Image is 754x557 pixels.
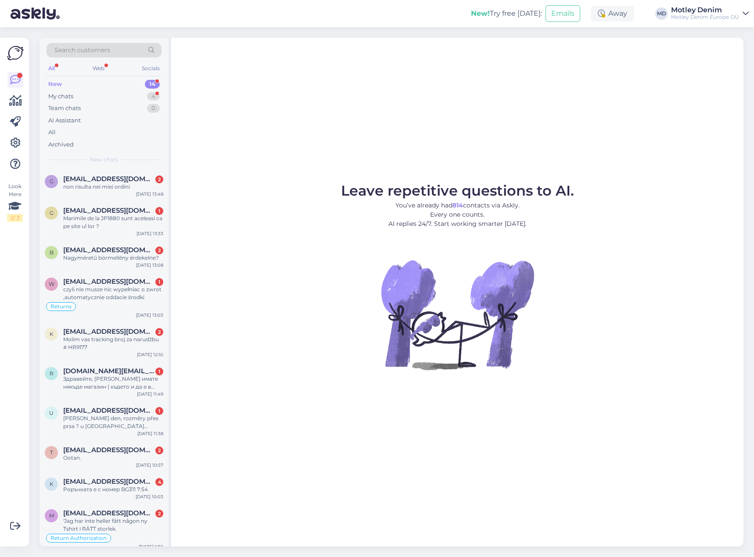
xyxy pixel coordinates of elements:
div: MD [655,7,668,20]
div: 1 [155,278,163,286]
span: w [49,281,54,287]
a: Motley DenimMotley Denim Europe OÜ [671,7,749,21]
p: You’ve already had contacts via Askly. Every one counts. AI replies 24/7. Start working smarter [... [341,201,574,229]
div: Socials [140,63,162,74]
span: k [50,331,54,337]
div: 1 [155,207,163,215]
span: tiit.kruusalu@gmail.com [63,446,154,454]
div: 0 [147,104,160,113]
span: t [50,449,53,456]
div: 14 [145,80,160,89]
div: Molim vas tracking broj za narudžbu # HR9177 [63,336,163,351]
span: wasisdas94@op.pl [63,278,154,286]
div: [DATE] 13:33 [136,230,163,237]
div: 4 [147,92,160,101]
span: Leave repetitive questions to AI. [341,182,574,199]
div: [DATE] 11:38 [137,430,163,437]
span: gius_des@libero.it [63,175,154,183]
div: [DATE] 13:03 [136,312,163,318]
span: New chats [90,156,118,164]
span: ros.ivanova.trade@gmail.com [63,367,154,375]
div: All [48,128,56,137]
div: [DATE] 10:57 [136,462,163,468]
div: 1 [155,368,163,375]
div: 2 [155,446,163,454]
b: 814 [452,201,463,209]
span: Returns [50,304,72,309]
div: [DATE] 10:03 [136,493,163,500]
div: Away [591,6,634,21]
button: Emails [546,5,580,22]
div: non risulta nei miei ordini [63,183,163,191]
div: 2 [155,328,163,336]
span: mattias.schonning@gmail.com [63,509,154,517]
div: 2 [155,175,163,183]
div: Marimile de la JP1880 sunt aceleasi ca pe site ul lor ? [63,214,163,230]
span: r [50,370,54,377]
span: Search customers [54,46,110,55]
span: georgebotezatugabriel@gmail.com [63,207,154,214]
span: kruno.dokic@gmail.com [63,328,154,336]
span: g [50,210,54,216]
div: Motley Denim [671,7,739,14]
div: [DATE] 1:30 [139,543,163,550]
div: Look Here [7,182,23,222]
div: Team chats [48,104,81,113]
span: kamitmc@abv.bg [63,478,154,486]
div: Try free [DATE]: [471,8,542,19]
div: Web [91,63,106,74]
b: New! [471,9,490,18]
span: g [50,178,54,185]
span: Return Authorization [50,536,107,541]
div: 4 [155,478,163,486]
div: Ootan. [63,454,163,462]
div: czyli nie musze nic wypełniac o zwrot ,automatycznie oddacie środki [63,286,163,301]
img: Askly Logo [7,45,24,61]
img: No Chat active [378,236,536,393]
div: New [48,80,62,89]
div: 2 [155,246,163,254]
div: Nagyméretű börmellény érdekelne? [63,254,163,262]
span: b [50,249,54,256]
span: univerzoom57@gmail.com [63,407,154,414]
div: 'Jag har inte heller fått någon ny Tshirt i RÄTT storlek. [63,517,163,533]
span: m [49,512,54,519]
div: My chats [48,92,73,101]
div: [PERSON_NAME] den, rozměry přes prsa ? u [GEOGRAPHIC_DATA] největší velikosti ? [63,414,163,430]
div: 2 / 3 [7,214,23,222]
div: 1 [155,407,163,415]
div: Роръчката е с номер BG311 7:54 [63,486,163,493]
div: All [47,63,57,74]
span: balintcz@t-online.hu [63,246,154,254]
div: Здравейте, [PERSON_NAME] имате някъде магазин ( където и да е в [GEOGRAPHIC_DATA] ) в който може ... [63,375,163,391]
span: k [50,481,54,487]
div: [DATE] 13:08 [136,262,163,268]
span: u [49,410,54,416]
div: [DATE] 11:49 [137,391,163,397]
div: [DATE] 12:10 [137,351,163,358]
div: Archived [48,140,74,149]
div: Motley Denim Europe OÜ [671,14,739,21]
div: 2 [155,510,163,518]
div: [DATE] 13:48 [136,191,163,197]
div: AI Assistant [48,116,81,125]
